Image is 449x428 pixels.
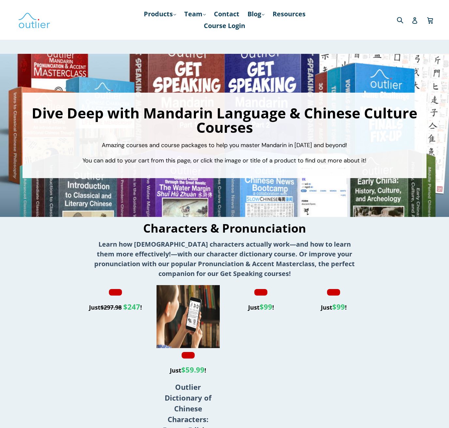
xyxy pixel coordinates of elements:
[248,303,274,311] span: Just !
[29,106,420,134] h1: Dive Deep with Mandarin Language & Chinese Culture Courses
[181,365,204,374] span: $59.99
[141,8,179,20] a: Products
[269,8,309,20] a: Resources
[94,240,355,278] strong: Learn how [DEMOGRAPHIC_DATA] characters actually work—and how to learn them more effectively!—wit...
[201,20,248,32] a: Course Login
[82,157,367,164] span: You can add to your cart from this page, or click the image or title of a product to find out mor...
[100,303,122,311] s: $297.98
[332,302,345,312] span: $99
[18,10,51,29] img: Outlier Linguistics
[395,13,413,26] input: Search
[181,8,209,20] a: Team
[211,8,243,20] a: Contact
[102,141,347,149] span: Amazing courses and course packages to help you master Mandarin in [DATE] and beyond!
[260,302,272,312] span: $99
[170,366,206,374] span: Just !
[321,303,347,311] span: Just !
[244,8,268,20] a: Blog
[89,303,142,311] span: Just !
[123,302,140,312] span: $247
